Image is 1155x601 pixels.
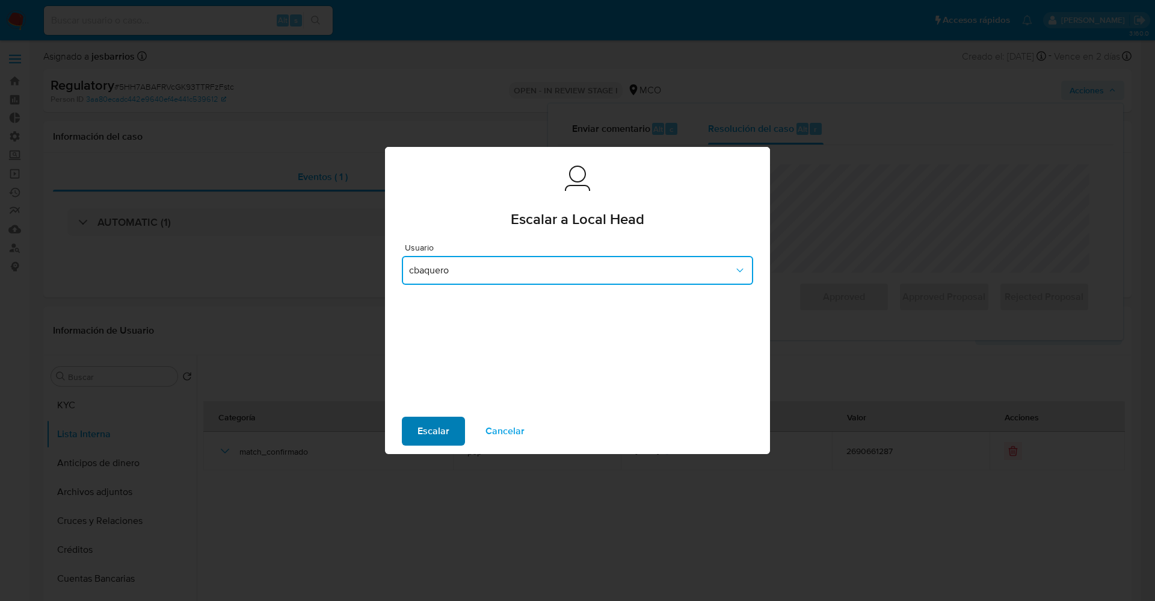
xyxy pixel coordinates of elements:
[405,243,756,252] span: Usuario
[511,212,644,226] span: Escalar a Local Head
[485,418,525,444] span: Cancelar
[402,256,753,285] button: cbaquero
[402,417,465,446] button: Escalar
[470,417,540,446] button: Cancelar
[409,264,734,276] span: cbaquero
[417,418,449,444] span: Escalar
